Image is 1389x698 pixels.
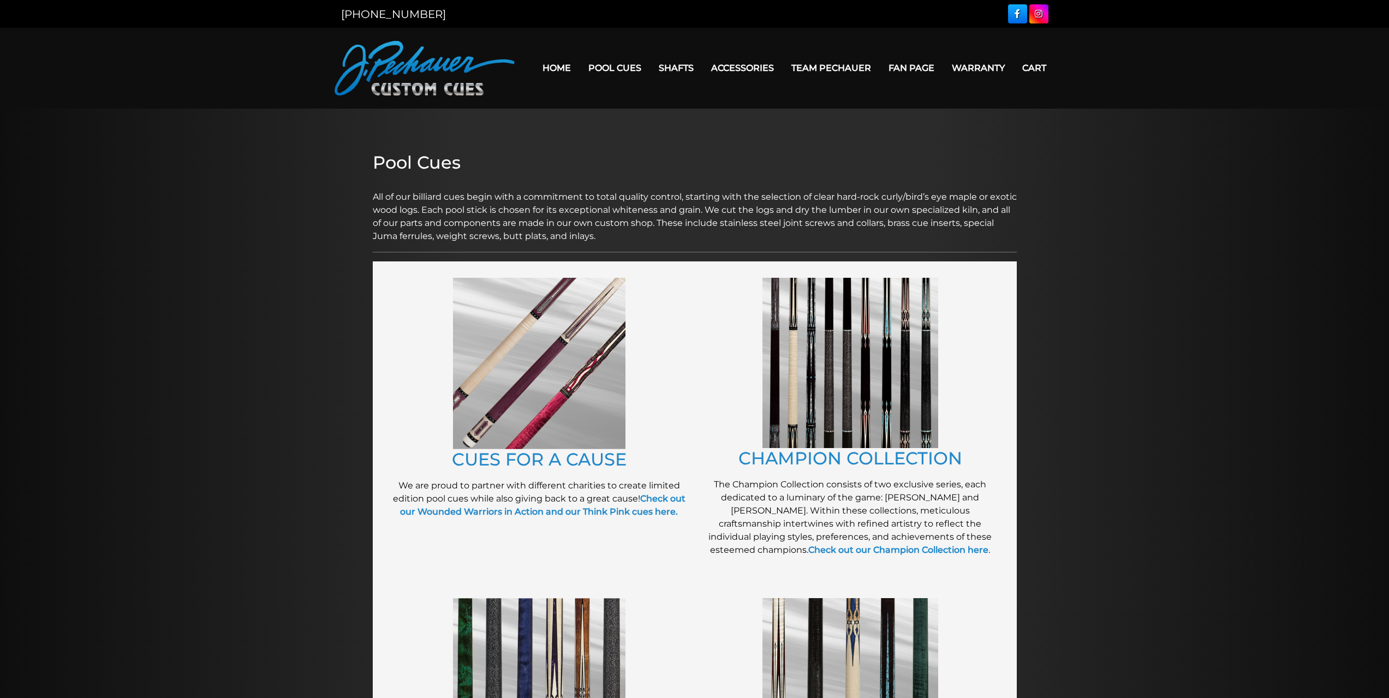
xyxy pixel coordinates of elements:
[808,545,988,555] a: Check out our Champion Collection here
[702,54,783,82] a: Accessories
[341,8,446,21] a: [PHONE_NUMBER]
[400,493,685,517] a: Check out our Wounded Warriors in Action and our Think Pink cues here.
[783,54,880,82] a: Team Pechauer
[1014,54,1055,82] a: Cart
[335,41,515,96] img: Pechauer Custom Cues
[738,448,962,469] a: CHAMPION COLLECTION
[373,152,1017,173] h2: Pool Cues
[943,54,1014,82] a: Warranty
[650,54,702,82] a: Shafts
[700,478,1000,557] p: The Champion Collection consists of two exclusive series, each dedicated to a luminary of the gam...
[580,54,650,82] a: Pool Cues
[373,177,1017,243] p: All of our billiard cues begin with a commitment to total quality control, starting with the sele...
[880,54,943,82] a: Fan Page
[389,479,689,518] p: We are proud to partner with different charities to create limited edition pool cues while also g...
[452,449,627,470] a: CUES FOR A CAUSE
[534,54,580,82] a: Home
